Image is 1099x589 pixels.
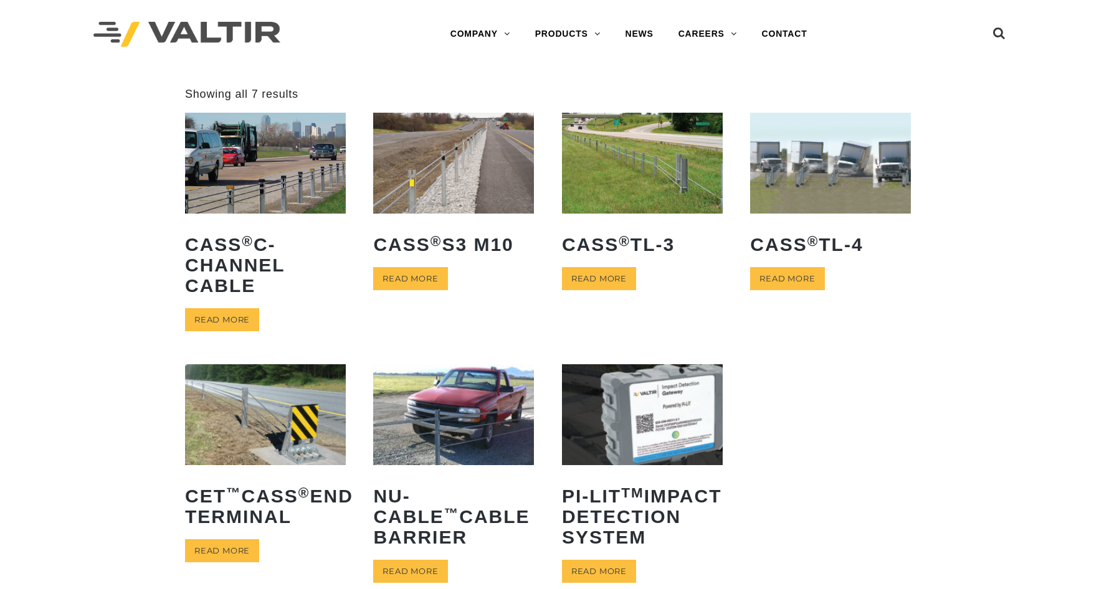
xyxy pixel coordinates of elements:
p: Showing all 7 results [185,87,298,101]
a: CET™CASS®End Terminal [185,364,346,535]
a: CASS®TL-3 [562,113,723,263]
sup: TM [621,485,644,501]
h2: CET CASS End Terminal [185,476,346,536]
h2: CASS TL-4 [750,225,911,264]
a: PI-LITTMImpact Detection System [562,364,723,556]
a: CASS®S3 M10 [373,113,534,263]
sup: ® [298,485,310,501]
h2: CASS S3 M10 [373,225,534,264]
a: COMPANY [438,22,523,47]
a: Read more about “CASS® TL-3” [562,267,636,290]
sup: ® [619,233,630,249]
a: Read more about “PI-LITTM Impact Detection System” [562,560,636,583]
sup: ™ [226,485,242,501]
a: NEWS [612,22,665,47]
sup: ® [242,233,254,249]
h2: NU-CABLE Cable Barrier [373,476,534,557]
a: CAREERS [666,22,749,47]
a: Read more about “CASS® S3 M10” [373,267,447,290]
img: Valtir [93,22,280,47]
sup: ® [431,233,442,249]
a: CASS®TL-4 [750,113,911,263]
h2: PI-LIT Impact Detection System [562,476,723,557]
sup: ™ [444,506,460,521]
a: Read more about “CASS® C-Channel Cable” [185,308,259,331]
sup: ® [807,233,819,249]
h2: CASS C-Channel Cable [185,225,346,305]
a: CASS®C-Channel Cable [185,113,346,304]
a: Read more about “NU-CABLE™ Cable Barrier” [373,560,447,583]
a: Read more about “CASS® TL-4” [750,267,824,290]
a: Read more about “CET™ CASS® End Terminal” [185,539,259,562]
a: NU-CABLE™Cable Barrier [373,364,534,556]
a: PRODUCTS [523,22,613,47]
h2: CASS TL-3 [562,225,723,264]
a: CONTACT [749,22,820,47]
